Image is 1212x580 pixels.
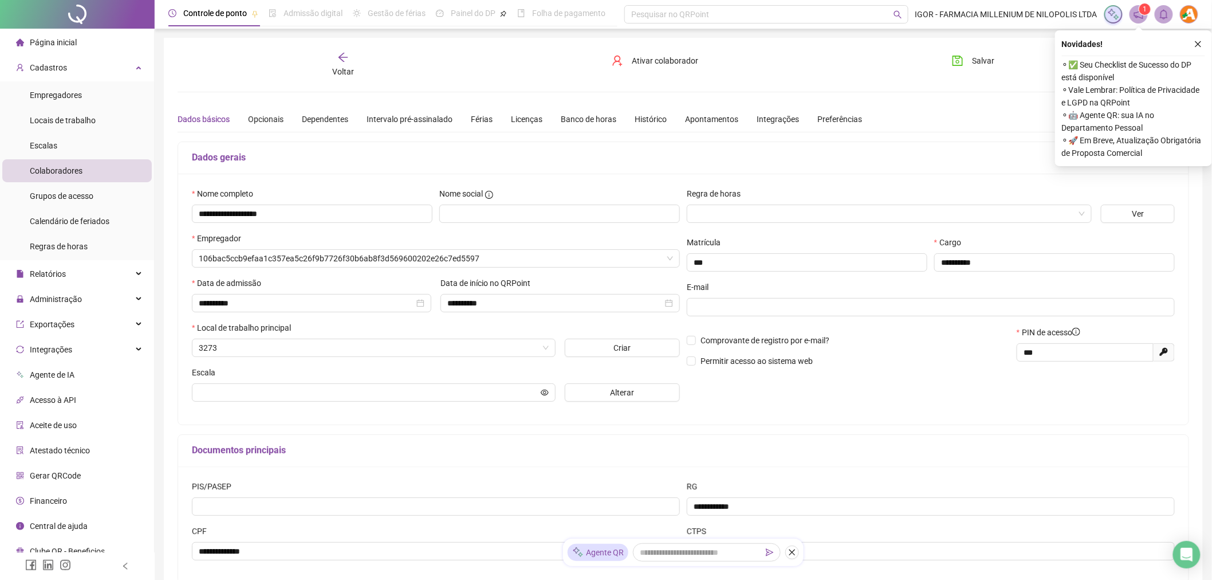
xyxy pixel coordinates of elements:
div: Histórico [635,113,667,126]
span: info-circle [16,522,24,530]
span: Criar [614,342,631,354]
label: Empregador [192,232,249,245]
label: Escala [192,366,223,379]
span: notification [1134,9,1144,19]
span: export [16,320,24,328]
span: Gerar QRCode [30,471,81,480]
span: 3273 [199,339,549,356]
span: qrcode [16,472,24,480]
span: api [16,396,24,404]
span: Financeiro [30,496,67,505]
span: Locais de trabalho [30,116,96,125]
span: ⚬ Vale Lembrar: Política de Privacidade e LGPD na QRPoint [1062,84,1205,109]
span: file-done [269,9,277,17]
label: Data de admissão [192,277,269,289]
span: Empregadores [30,91,82,100]
div: Férias [471,113,493,126]
span: solution [16,446,24,454]
span: Regras de horas [30,242,88,251]
span: Folha de pagamento [532,9,605,18]
span: Voltar [332,67,354,76]
span: arrow-left [337,52,349,63]
span: close [788,548,796,557]
span: user-add [612,55,623,66]
label: RG [687,480,705,493]
h5: Documentos principais [192,444,1175,457]
div: Licenças [511,113,542,126]
span: Calendário de feriados [30,217,109,226]
span: Central de ajuda [30,522,88,531]
span: Admissão digital [284,9,343,18]
span: close [1194,40,1202,48]
span: sun [353,9,361,17]
span: left [121,562,129,570]
label: Matrícula [687,236,728,249]
span: Integrações [30,345,72,354]
span: user-add [16,64,24,72]
span: send [766,548,774,557]
div: Dados básicos [178,113,230,126]
span: Atestado técnico [30,446,90,455]
span: Comprovante de registro por e-mail? [701,336,829,345]
span: book [517,9,525,17]
span: ⚬ 🚀 Em Breve, Atualização Obrigatória de Proposta Comercial [1062,134,1205,159]
button: Alterar [565,383,680,402]
span: bell [1159,9,1169,19]
span: info-circle [485,191,493,199]
div: Apontamentos [685,113,738,126]
span: Salvar [973,54,995,67]
button: Salvar [943,52,1004,70]
span: Ver [1132,207,1144,220]
div: Open Intercom Messenger [1173,541,1201,569]
span: Relatórios [30,269,66,279]
span: dashboard [436,9,444,17]
span: Nome social [439,187,483,200]
span: pushpin [251,10,258,17]
div: Dependentes [302,113,348,126]
div: Intervalo pré-assinalado [367,113,452,126]
span: gift [16,547,24,555]
label: Nome completo [192,187,261,200]
button: Ativar colaborador [603,52,707,70]
img: sparkle-icon.fc2bf0ac1784a2077858766a79e2daf3.svg [572,547,584,559]
button: Ver [1101,205,1175,223]
span: pushpin [500,10,507,17]
span: Clube QR - Beneficios [30,547,105,556]
span: search [894,10,902,19]
label: PIS/PASEP [192,480,239,493]
span: Exportações [30,320,74,329]
span: lock [16,295,24,303]
div: Banco de horas [561,113,616,126]
span: IGOR - FARMACIA MILLENIUM DE NILOPOLIS LTDA [915,8,1097,21]
span: ⚬ 🤖 Agente QR: sua IA no Departamento Pessoal [1062,109,1205,134]
span: Colaboradores [30,166,82,175]
span: file [16,270,24,278]
label: Data de início no QRPoint [440,277,538,289]
span: Controle de ponto [183,9,247,18]
sup: 1 [1139,3,1151,15]
span: 1 [1143,5,1147,13]
button: Criar [565,339,680,357]
span: Grupos de acesso [30,191,93,201]
div: Agente QR [568,544,628,561]
span: audit [16,421,24,429]
span: Gestão de férias [368,9,426,18]
span: 106bac5ccb9efaa1c357ea5c26f9b7726f30b6ab8f3d569600202e26c7ed5597 [199,250,673,267]
span: sync [16,346,24,354]
span: facebook [25,559,37,571]
img: sparkle-icon.fc2bf0ac1784a2077858766a79e2daf3.svg [1107,8,1120,21]
label: Local de trabalho principal [192,322,298,334]
span: clock-circle [168,9,176,17]
span: eye [541,389,549,397]
span: home [16,38,24,46]
span: Ativar colaborador [632,54,699,67]
span: Permitir acesso ao sistema web [701,356,813,366]
h5: Dados gerais [192,151,1175,164]
span: Administração [30,295,82,304]
label: Regra de horas [687,187,748,200]
label: CTPS [687,525,714,538]
span: Painel do DP [451,9,495,18]
span: save [952,55,963,66]
span: info-circle [1072,328,1080,336]
span: dollar [16,497,24,505]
